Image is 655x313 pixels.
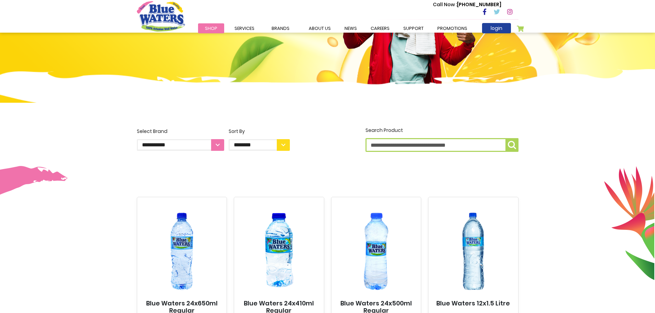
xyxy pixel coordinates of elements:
a: login [482,23,511,33]
a: Promotions [430,23,474,33]
img: search-icon.png [508,141,516,149]
div: Sort By [229,128,290,135]
span: Shop [205,25,217,32]
a: Blue Waters 12x1.5 Litre [436,300,510,307]
span: Services [234,25,254,32]
button: Search Product [505,138,518,152]
label: Search Product [365,127,518,152]
label: Select Brand [137,128,224,151]
a: careers [364,23,396,33]
img: Blue Waters 24x410ml Regular [240,203,318,300]
a: News [338,23,364,33]
a: store logo [137,1,185,31]
span: Brands [272,25,290,32]
img: Blue Waters 24x500ml Regular [338,203,415,300]
img: Blue Waters 24x650ml Regular [143,203,221,300]
select: Select Brand [137,139,224,151]
a: about us [302,23,338,33]
a: support [396,23,430,33]
input: Search Product [365,138,518,152]
select: Sort By [229,139,290,151]
span: Call Now : [433,1,457,8]
img: Blue Waters 12x1.5 Litre [435,203,512,300]
p: [PHONE_NUMBER] [433,1,501,8]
